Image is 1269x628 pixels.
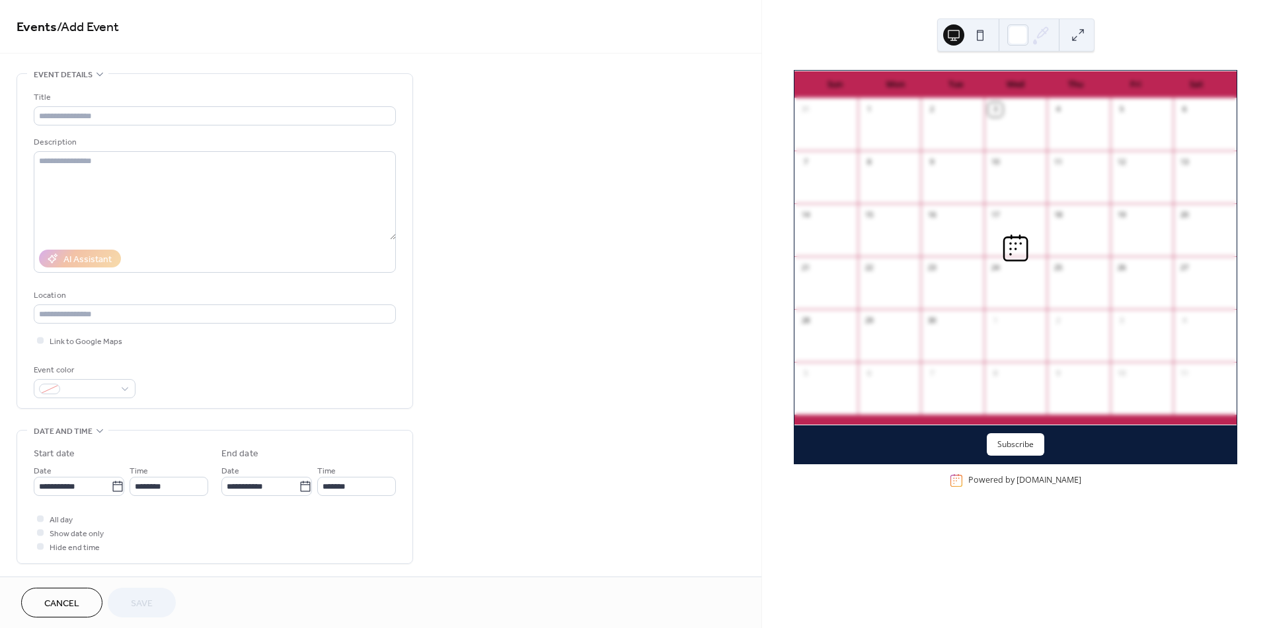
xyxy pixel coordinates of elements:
[50,335,122,349] span: Link to Google Maps
[34,464,52,478] span: Date
[805,71,865,98] div: Sun
[1114,208,1129,223] div: 19
[862,261,876,275] div: 22
[862,155,876,170] div: 8
[988,155,1003,170] div: 10
[798,155,813,170] div: 7
[1051,102,1065,117] div: 4
[988,208,1003,223] div: 17
[1051,366,1065,381] div: 9
[925,314,939,328] div: 30
[1114,102,1129,117] div: 5
[1166,71,1226,98] div: Sat
[17,15,57,40] a: Events
[862,366,876,381] div: 6
[57,15,119,40] span: / Add Event
[1051,155,1065,170] div: 11
[50,513,73,527] span: All day
[34,68,93,82] span: Event details
[1114,366,1129,381] div: 10
[1177,314,1192,328] div: 4
[925,366,939,381] div: 7
[34,135,393,149] div: Description
[798,208,813,223] div: 14
[44,597,79,611] span: Cancel
[317,464,336,478] span: Time
[925,102,939,117] div: 2
[985,71,1046,98] div: Wed
[1051,314,1065,328] div: 2
[988,261,1003,275] div: 24
[798,261,813,275] div: 21
[1114,155,1129,170] div: 12
[925,155,939,170] div: 9
[988,366,1003,381] div: 8
[988,314,1003,328] div: 1
[1051,208,1065,223] div: 18
[925,71,985,98] div: Tue
[221,464,239,478] span: Date
[862,102,876,117] div: 1
[1177,208,1192,223] div: 20
[862,208,876,223] div: 15
[1051,261,1065,275] div: 25
[130,464,148,478] span: Time
[1017,474,1081,485] a: [DOMAIN_NAME]
[50,541,100,555] span: Hide end time
[988,102,1003,117] div: 3
[862,314,876,328] div: 29
[50,527,104,541] span: Show date only
[1046,71,1106,98] div: Thu
[798,314,813,328] div: 28
[34,447,75,461] div: Start date
[925,208,939,223] div: 16
[1106,71,1166,98] div: Fri
[34,289,393,302] div: Location
[925,261,939,275] div: 23
[1114,314,1129,328] div: 3
[34,363,133,377] div: Event color
[221,447,258,461] div: End date
[1114,261,1129,275] div: 26
[798,366,813,381] div: 5
[968,474,1081,485] div: Powered by
[34,425,93,438] span: Date and time
[798,102,813,117] div: 31
[1177,366,1192,381] div: 11
[1177,155,1192,170] div: 13
[21,588,102,617] button: Cancel
[1177,102,1192,117] div: 6
[1177,261,1192,275] div: 27
[865,71,925,98] div: Mon
[34,90,393,104] div: Title
[987,433,1044,456] button: Subscribe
